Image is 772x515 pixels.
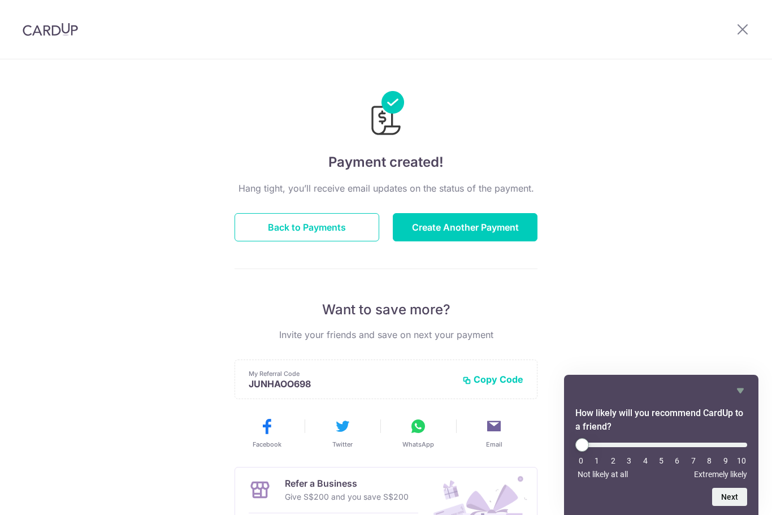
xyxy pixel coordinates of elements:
button: Facebook [233,417,300,449]
li: 2 [608,456,619,465]
p: Hang tight, you’ll receive email updates on the status of the payment. [235,181,537,195]
div: How likely will you recommend CardUp to a friend? Select an option from 0 to 10, with 0 being Not... [575,384,747,506]
button: Hide survey [734,384,747,397]
li: 4 [640,456,651,465]
button: Copy Code [462,374,523,385]
button: Next question [712,488,747,506]
p: My Referral Code [249,369,453,378]
span: Email [486,440,502,449]
li: 8 [704,456,715,465]
li: 3 [623,456,635,465]
span: Extremely likely [694,470,747,479]
button: Create Another Payment [393,213,537,241]
li: 10 [736,456,747,465]
p: Want to save more? [235,301,537,319]
button: Twitter [309,417,376,449]
div: How likely will you recommend CardUp to a friend? Select an option from 0 to 10, with 0 being Not... [575,438,747,479]
li: 6 [671,456,683,465]
p: JUNHAOO698 [249,378,453,390]
span: Twitter [332,440,353,449]
span: WhatsApp [402,440,434,449]
p: Invite your friends and save on next your payment [235,328,537,341]
h4: Payment created! [235,152,537,172]
li: 7 [688,456,699,465]
img: CardUp [23,23,78,36]
li: 1 [591,456,602,465]
button: Back to Payments [235,213,379,241]
img: Payments [368,91,404,139]
button: WhatsApp [385,417,452,449]
li: 5 [656,456,667,465]
p: Refer a Business [285,477,409,490]
span: Not likely at all [578,470,628,479]
h2: How likely will you recommend CardUp to a friend? Select an option from 0 to 10, with 0 being Not... [575,406,747,434]
li: 9 [720,456,731,465]
span: Facebook [253,440,281,449]
p: Give S$200 and you save S$200 [285,490,409,504]
button: Email [461,417,527,449]
li: 0 [575,456,587,465]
